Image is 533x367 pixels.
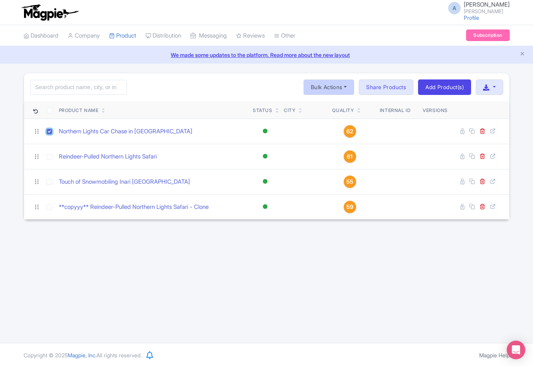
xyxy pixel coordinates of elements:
button: Close announcement [519,50,525,59]
th: Versions [420,101,451,119]
span: 62 [346,127,353,136]
a: Product [109,25,136,47]
a: Reviews [236,25,265,47]
span: 61 [347,152,353,161]
span: A [448,2,461,14]
div: Active [261,126,269,137]
div: City [284,107,295,114]
a: 55 [332,176,367,188]
div: Quality [332,107,354,114]
a: 62 [332,125,367,138]
a: A [PERSON_NAME] [PERSON_NAME] [444,2,510,14]
a: Add Product(s) [418,79,471,95]
a: **copyyy** Reindeer-Pulled Northern Lights Safari - Clone [59,203,209,212]
a: 59 [332,201,367,213]
div: Status [253,107,272,114]
div: Active [261,201,269,212]
div: Open Intercom Messenger [507,341,525,359]
span: 59 [346,203,353,211]
th: Internal ID [370,101,420,119]
a: Company [68,25,100,47]
div: Active [261,151,269,162]
div: Active [261,176,269,187]
a: Dashboard [24,25,58,47]
small: [PERSON_NAME] [464,9,510,14]
a: Distribution [146,25,181,47]
a: We made some updates to the platform. Read more about the new layout [5,51,528,59]
button: Bulk Actions [303,79,355,95]
input: Search product name, city, or interal id [30,80,127,95]
a: Messaging [190,25,227,47]
span: Magpie, Inc. [68,352,96,358]
a: Touch of Snowmobiling Inari [GEOGRAPHIC_DATA] [59,177,190,186]
a: Other [274,25,295,47]
img: logo-ab69f6fb50320c5b225c76a69d11143b.png [20,4,80,21]
a: 61 [332,150,367,163]
span: 55 [346,177,353,186]
a: Northern Lights Car Chase in [GEOGRAPHIC_DATA] [59,127,192,136]
a: Reindeer-Pulled Northern Lights Safari [59,152,157,161]
span: [PERSON_NAME] [464,1,510,8]
a: Share Products [359,79,413,95]
div: Product Name [59,107,99,114]
a: Magpie Help [479,352,510,358]
a: Profile [464,14,479,21]
a: Subscription [466,29,509,41]
div: Copyright © 2025 All rights reserved. [19,351,146,359]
